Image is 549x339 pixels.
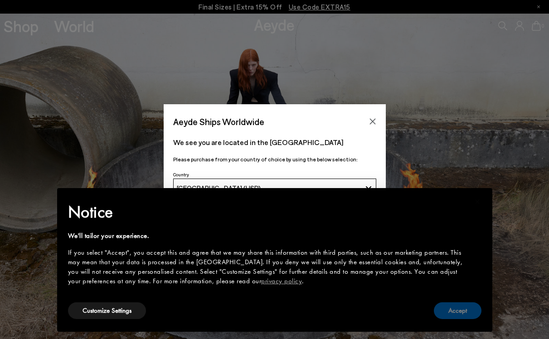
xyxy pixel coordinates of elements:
[68,248,467,286] div: If you select "Accept", you accept this and agree that we may share this information with third p...
[366,115,379,128] button: Close
[173,155,376,164] p: Please purchase from your country of choice by using the below selection:
[434,302,481,319] button: Accept
[475,194,481,208] span: ×
[261,276,302,286] a: privacy policy
[173,172,189,177] span: Country
[173,137,376,148] p: We see you are located in the [GEOGRAPHIC_DATA]
[173,114,264,130] span: Aeyde Ships Worldwide
[68,231,467,241] div: We'll tailor your experience.
[68,302,146,319] button: Customize Settings
[68,200,467,224] h2: Notice
[467,191,489,213] button: Close this notice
